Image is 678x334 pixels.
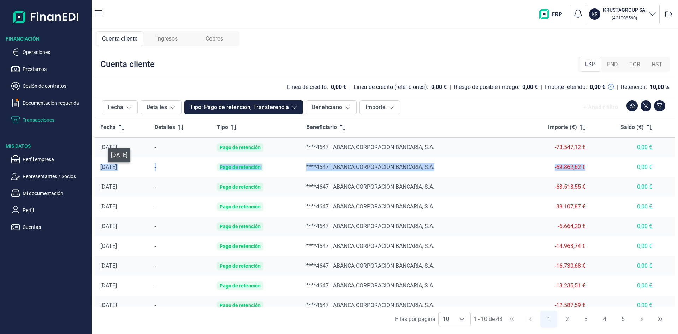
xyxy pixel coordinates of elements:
[522,243,585,250] div: -14.963,74 €
[11,48,89,56] button: Operaciones
[306,262,434,269] span: ****4647 | ABANCA CORPORACION BANCARIA, S.A.
[155,144,156,151] span: -
[23,189,89,198] p: Mi documentación
[155,183,156,190] span: -
[453,312,470,326] div: Choose
[155,243,156,249] span: -
[596,311,613,328] button: Page 4
[100,164,143,171] div: [DATE]
[13,6,79,28] img: Logo de aplicación
[155,203,156,210] span: -
[191,31,238,46] div: Cobros
[23,172,89,181] p: Representantes / Socios
[522,84,538,91] div: 0,00 €
[474,316,502,322] span: 1 - 10 de 43
[612,15,637,20] small: Copiar cif
[155,164,156,170] span: -
[540,311,557,328] button: Page 1
[522,223,585,230] div: -6.664,20 €
[155,123,175,132] span: Detalles
[23,99,89,107] p: Documentación requerida
[184,100,303,114] button: Tipo: Pago de retención, Transferencia
[100,59,155,70] div: Cuenta cliente
[650,84,670,91] div: 10,00 %
[522,144,585,151] div: -73.547,12 €
[603,6,645,13] h3: KRUSTAGROUP SA
[306,243,434,249] span: ****4647 | ABANCA CORPORACION BANCARIA, S.A.
[23,65,89,73] p: Préstamos
[624,57,646,72] div: TOR
[522,164,585,171] div: -69.862,62 €
[220,164,261,170] div: Pago de retención
[155,262,156,269] span: -
[306,144,434,151] span: ****4647 | ABANCA CORPORACION BANCARIA, S.A.
[621,84,647,91] div: Retención:
[100,302,143,309] div: [DATE]
[100,123,116,132] span: Fecha
[11,223,89,231] button: Cuentas
[431,84,447,91] div: 0,00 €
[156,35,178,43] span: Ingresos
[589,6,656,22] button: KRKRUSTAGROUP SA (A21008560)
[102,100,138,114] button: Fecha
[11,189,89,198] button: Mi documentación
[217,123,228,132] span: Tipo
[100,282,143,289] div: [DATE]
[11,65,89,73] button: Préstamos
[545,84,587,91] div: Importe retenido:
[395,315,435,323] div: Filas por página
[155,302,156,309] span: -
[306,302,434,309] span: ****4647 | ABANCA CORPORACION BANCARIA, S.A.
[522,311,539,328] button: Previous Page
[331,84,346,91] div: 0,00 €
[100,203,143,210] div: [DATE]
[652,311,669,328] button: Last Page
[359,100,400,114] button: Importe
[306,282,434,289] span: ****4647 | ABANCA CORPORACION BANCARIA, S.A.
[11,206,89,214] button: Perfil
[597,262,652,269] div: 0,00 €
[220,184,261,190] div: Pago de retención
[597,282,652,289] div: 0,00 €
[11,99,89,107] button: Documentación requerida
[100,223,143,230] div: [DATE]
[541,83,542,91] div: |
[597,223,652,230] div: 0,00 €
[220,283,261,289] div: Pago de retención
[11,172,89,181] button: Representantes / Socios
[503,311,520,328] button: First Page
[439,312,453,326] span: 10
[522,282,585,289] div: -13.235,51 €
[100,183,143,190] div: [DATE]
[579,57,601,72] div: LKP
[522,302,585,309] div: -12.587,59 €
[220,243,261,249] div: Pago de retención
[220,303,261,308] div: Pago de retención
[306,123,337,132] span: Beneficiario
[306,223,434,230] span: ****4647 | ABANCA CORPORACION BANCARIA, S.A.
[306,164,434,170] span: ****4647 | ABANCA CORPORACION BANCARIA, S.A.
[646,57,668,72] div: HST
[23,206,89,214] p: Perfil
[597,243,652,250] div: 0,00 €
[306,183,434,190] span: ****4647 | ABANCA CORPORACION BANCARIA, S.A.
[450,83,451,91] div: |
[206,35,223,43] span: Cobros
[539,9,567,19] img: erp
[220,204,261,209] div: Pago de retención
[287,84,328,91] div: Línea de crédito:
[652,60,662,69] span: HST
[155,223,156,230] span: -
[349,83,351,91] div: |
[353,84,428,91] div: Línea de crédito (retenciones):
[220,224,261,229] div: Pago de retención
[220,263,261,269] div: Pago de retención
[100,144,143,151] div: [DATE]
[96,31,143,46] div: Cuenta cliente
[591,11,598,18] p: KR
[306,100,357,114] button: Beneficiario
[454,84,519,91] div: Riesgo de posible impago:
[306,203,434,210] span: ****4647 | ABANCA CORPORACION BANCARIA, S.A.
[220,145,261,150] div: Pago de retención
[617,83,618,91] div: |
